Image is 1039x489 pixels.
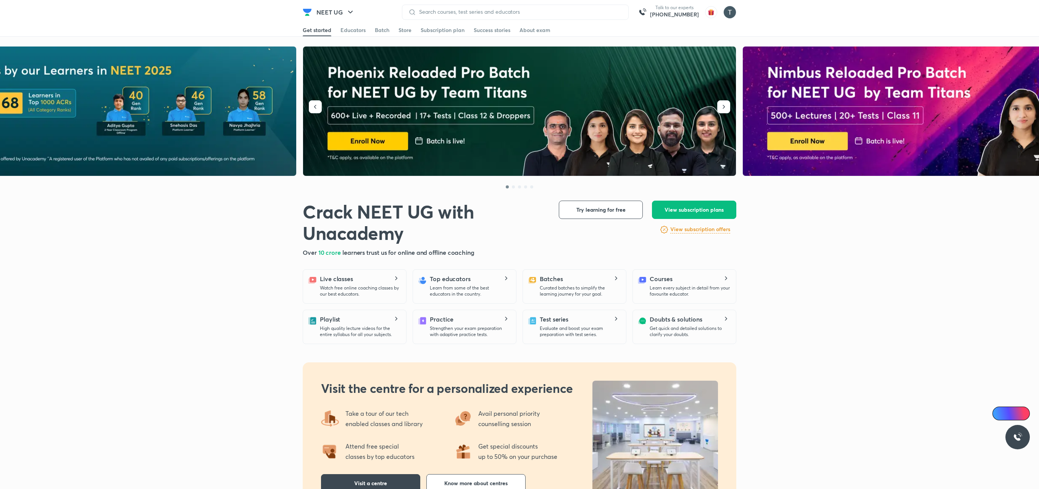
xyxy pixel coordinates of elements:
p: Evaluate and boost your exam preparation with test series. [540,325,620,338]
h5: Top educators [430,274,471,283]
h6: View subscription offers [670,225,730,233]
h5: Playlist [320,315,340,324]
button: NEET UG [312,5,360,20]
a: Success stories [474,24,510,36]
span: Know more about centres [444,479,508,487]
button: Try learning for free [559,201,643,219]
img: offering4.png [321,409,339,428]
div: About exam [519,26,550,34]
div: Store [398,26,411,34]
a: [PHONE_NUMBER] [650,11,699,18]
p: Strengthen your exam preparation with adaptive practice tests. [430,325,510,338]
a: Educators [340,24,366,36]
p: High quality lecture videos for the entire syllabus for all your subjects. [320,325,400,338]
div: Get started [303,26,331,34]
h5: Live classes [320,274,353,283]
p: Take a tour of our tech enabled classes and library [345,408,423,429]
h5: Doubts & solutions [650,315,702,324]
p: Watch free online coaching classes by our best educators. [320,285,400,297]
h1: Crack NEET UG with Unacademy [303,201,547,243]
button: View subscription plans [652,201,736,219]
a: Subscription plan [421,24,465,36]
div: Subscription plan [421,26,465,34]
p: Talk to our experts [650,5,699,11]
span: 10 crore [318,248,342,256]
input: Search courses, test series and educators [416,9,622,15]
span: Visit a centre [354,479,387,487]
p: Attend free special classes by top educators [345,441,415,462]
div: Educators [340,26,366,34]
img: offering3.png [454,409,472,428]
div: Success stories [474,26,510,34]
h5: Courses [650,274,672,283]
span: Try learning for free [576,206,626,214]
p: Learn every subject in detail from your favourite educator. [650,285,730,297]
span: View subscription plans [665,206,724,214]
span: Ai Doubts [1005,410,1025,417]
img: offering1.png [454,442,472,460]
a: Ai Doubts [992,407,1030,420]
div: Batch [375,26,389,34]
img: offering2.png [321,442,339,460]
img: tanistha Dey [723,6,736,19]
p: Get quick and detailed solutions to clarify your doubts. [650,325,730,338]
h5: Batches [540,274,563,283]
a: Get started [303,24,331,36]
a: About exam [519,24,550,36]
h5: Practice [430,315,453,324]
span: Over [303,248,318,256]
p: Learn from some of the best educators in the country. [430,285,510,297]
p: Avail personal priority counselling session [478,408,541,429]
a: Store [398,24,411,36]
a: Batch [375,24,389,36]
img: Company Logo [303,8,312,17]
h2: Visit the centre for a personalized experience [321,381,573,396]
a: View subscription offers [670,225,730,234]
p: Get special discounts up to 50% on your purchase [478,441,557,462]
p: Curated batches to simplify the learning journey for your goal. [540,285,620,297]
h5: Test series [540,315,568,324]
span: learners trust us for online and offline coaching [342,248,474,256]
img: Icon [997,410,1003,417]
img: ttu [1013,433,1022,442]
img: avatar [705,6,717,18]
img: call-us [635,5,650,20]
